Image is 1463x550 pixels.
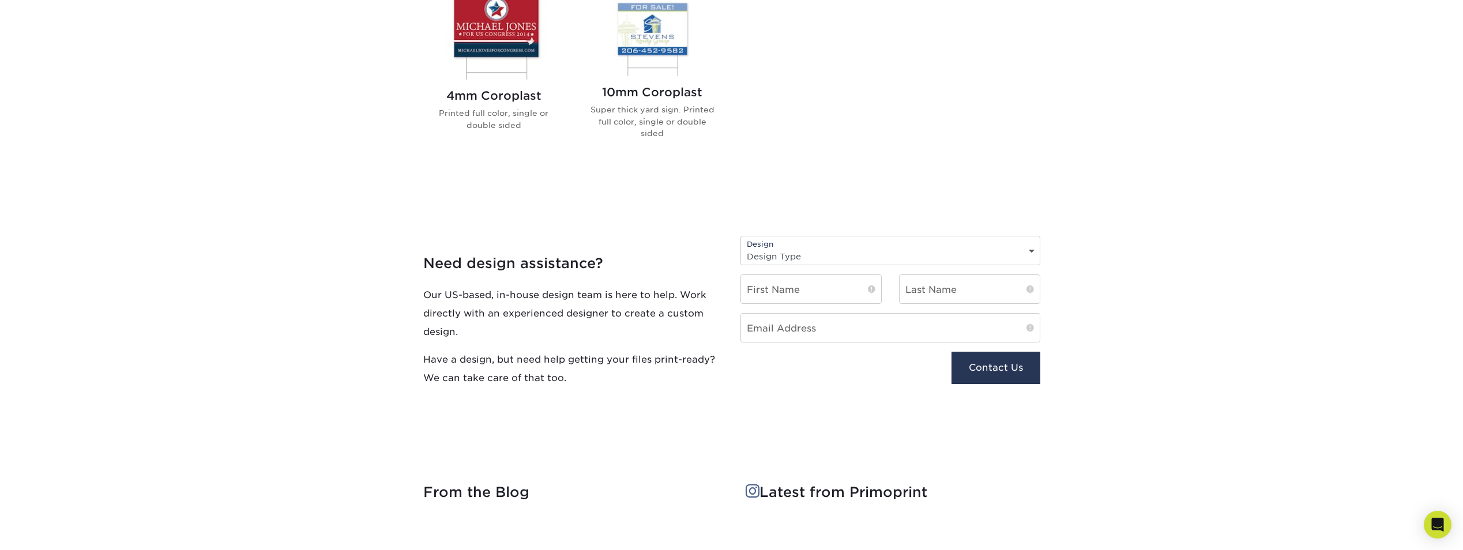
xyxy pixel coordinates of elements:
[587,104,718,139] p: Super thick yard sign. Printed full color, single or double sided
[423,285,723,341] p: Our US-based, in-house design team is here to help. Work directly with an experienced designer to...
[423,484,718,501] h4: From the Blog
[587,85,718,99] h2: 10mm Coroplast
[740,352,895,391] iframe: reCAPTCHA
[423,255,723,272] h4: Need design assistance?
[428,89,559,103] h2: 4mm Coroplast
[1424,511,1451,538] div: Open Intercom Messenger
[428,107,559,131] p: Printed full color, single or double sided
[746,484,1040,501] h4: Latest from Primoprint
[423,350,723,387] p: Have a design, but need help getting your files print-ready? We can take care of that too.
[951,352,1040,384] button: Contact Us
